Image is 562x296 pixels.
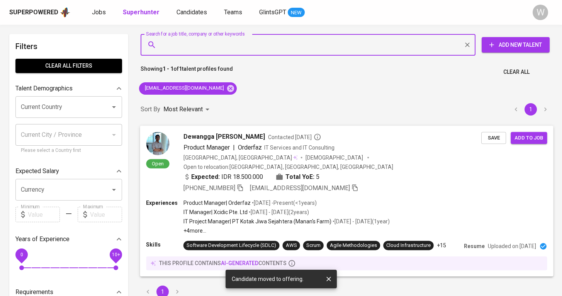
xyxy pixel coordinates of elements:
b: Expected: [191,172,220,181]
input: Value [90,207,122,222]
a: Candidates [177,8,209,17]
div: W [533,5,548,20]
button: Clear All [500,65,533,79]
nav: pagination navigation [509,103,553,116]
a: Teams [224,8,244,17]
span: Contacted [DATE] [268,133,321,141]
p: Showing of talent profiles found [141,65,233,79]
p: • [DATE] - Present ( <1 years ) [251,199,317,207]
button: Add to job [511,132,547,144]
img: app logo [60,7,70,18]
p: Expected Salary [15,167,59,176]
p: Please select a Country first [21,147,117,155]
div: Most Relevant [163,102,212,117]
div: [GEOGRAPHIC_DATA], [GEOGRAPHIC_DATA] [183,153,298,161]
a: Superhunter [123,8,161,17]
span: 5 [316,172,319,181]
p: Product Manager | Orderfaz [183,199,251,207]
span: AI-generated [221,260,258,266]
button: page 1 [525,103,537,116]
p: Skills [146,241,183,248]
p: IT Project Manager | PT Kotak Jiwa Sejahtera (Manan's Farm) [183,218,331,225]
span: Dewangga [PERSON_NAME] [183,132,265,141]
span: Teams [224,9,242,16]
span: Orderfaz [238,143,262,151]
div: Software Development Lifecycle (SDLC) [187,242,277,249]
p: +15 [437,242,446,249]
div: IDR 18.500.000 [183,172,263,181]
a: GlintsGPT NEW [259,8,305,17]
span: [EMAIL_ADDRESS][DOMAIN_NAME] [139,85,229,92]
p: IT Manager | Xcidic Pte. Ltd [183,208,248,216]
span: Candidates [177,9,207,16]
span: NEW [288,9,305,17]
div: Superpowered [9,8,58,17]
span: Clear All filters [22,61,116,71]
span: Product Manager [183,143,230,151]
div: Agile Methodologies [330,242,377,249]
p: Sort By [141,105,160,114]
p: this profile contains contents [159,259,287,267]
span: GlintsGPT [259,9,286,16]
p: +4 more ... [183,227,390,235]
span: [DEMOGRAPHIC_DATA] [306,153,364,161]
b: 1 [179,66,182,72]
button: Open [109,102,119,112]
b: 1 - 1 [163,66,173,72]
input: Value [28,207,60,222]
a: Jobs [92,8,107,17]
svg: By Batam recruiter [314,133,321,141]
h6: Filters [15,40,122,53]
img: 34fd4b789d3faaa91b84c9e218abf81d.jpg [146,132,169,155]
span: IT Services and IT Consulting [264,144,334,150]
div: Candidate moved to offering. [232,272,304,286]
span: [EMAIL_ADDRESS][DOMAIN_NAME] [250,184,350,191]
button: Add New Talent [482,37,550,53]
button: Save [481,132,506,144]
p: Most Relevant [163,105,203,114]
span: Open [149,160,167,167]
span: 0 [20,252,23,257]
b: Superhunter [123,9,160,16]
span: Add New Talent [488,40,543,50]
button: Open [109,184,119,195]
p: Uploaded on [DATE] [488,242,536,250]
p: Experiences [146,199,183,207]
p: Resume [464,242,485,250]
p: • [DATE] - [DATE] ( 2 years ) [248,208,309,216]
p: Open to relocation : [GEOGRAPHIC_DATA], [GEOGRAPHIC_DATA], [GEOGRAPHIC_DATA] [183,163,394,170]
div: Talent Demographics [15,81,122,96]
b: Total YoE: [285,172,314,181]
button: Clear [462,39,473,50]
span: Clear All [503,67,530,77]
span: Jobs [92,9,106,16]
button: Clear All filters [15,59,122,73]
a: Superpoweredapp logo [9,7,70,18]
p: • [DATE] - [DATE] ( 1 year ) [331,218,390,225]
div: Scrum [306,242,321,249]
div: Years of Experience [15,231,122,247]
div: AWS [286,242,297,249]
p: Talent Demographics [15,84,73,93]
div: Cloud Infrastructure [386,242,430,249]
span: 10+ [112,252,120,257]
span: Save [485,133,502,142]
a: OpenDewangga [PERSON_NAME]Contacted [DATE]Product Manager|OrderfazIT Services and IT Consulting[G... [141,126,553,276]
span: | [233,143,235,152]
span: [PHONE_NUMBER] [183,184,235,191]
div: Expected Salary [15,163,122,179]
div: [EMAIL_ADDRESS][DOMAIN_NAME] [139,82,237,95]
p: Years of Experience [15,235,70,244]
span: Add to job [514,133,543,142]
